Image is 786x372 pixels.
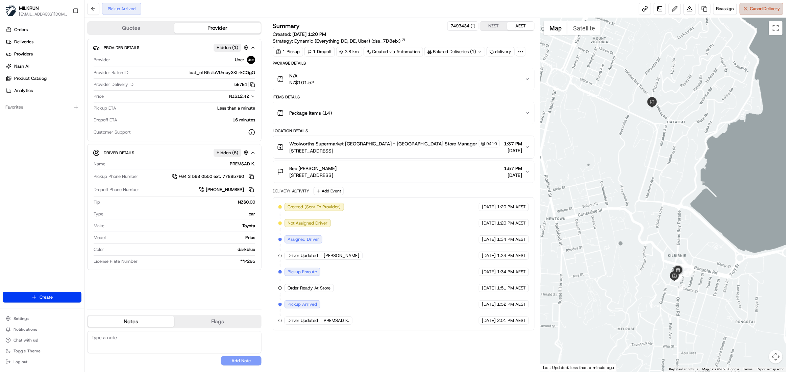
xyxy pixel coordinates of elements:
h3: Summary [273,23,300,29]
button: Notifications [3,325,81,334]
a: Providers [3,49,84,60]
span: Analytics [14,88,33,94]
button: 5E7E4 [234,82,255,88]
span: Cancel Delivery [750,6,780,12]
div: Items Details [273,94,535,100]
span: Pickup Enroute [288,269,317,275]
span: [DATE] [482,204,496,210]
span: 1:37 PM [504,140,522,147]
span: [DATE] [482,269,496,275]
a: Dynamic (Everything DD, DE, Uber) (dss_7D8eix) [294,38,406,44]
div: 2.8 km [336,47,362,56]
div: 13 [678,284,685,292]
span: [STREET_ADDRESS] [289,172,337,179]
button: NZ$12.42 [196,93,255,99]
span: [DATE] [482,301,496,307]
span: Hidden ( 1 ) [217,45,238,51]
div: 1 Dropoff [304,47,335,56]
a: [PHONE_NUMBER] [199,186,255,193]
span: Create [40,294,53,300]
button: Driver DetailsHidden (5) [93,147,256,158]
button: Notes [88,316,174,327]
a: Open this area in Google Maps (opens a new window) [542,363,564,372]
span: Assigned Driver [288,236,319,242]
span: Nash AI [14,63,29,69]
button: Map camera controls [769,350,783,364]
button: Toggle Theme [3,346,81,356]
img: uber-new-logo.jpeg [247,56,255,64]
div: darkblue [107,247,255,253]
a: +64 3 568 0550 ext. 77885760 [172,173,255,180]
img: Google [542,363,564,372]
div: delivery [487,47,515,56]
a: Product Catalog [3,73,84,84]
span: Tip [94,199,100,205]
span: Woolworths Supermarket [GEOGRAPHIC_DATA] - [GEOGRAPHIC_DATA] Store Manager [289,140,477,147]
button: CancelDelivery [740,3,783,15]
span: N/A [289,72,315,79]
span: Uber [235,57,244,63]
span: [DATE] [504,147,522,154]
span: Name [94,161,105,167]
span: NZ$12.42 [229,93,249,99]
button: Chat with us! [3,335,81,345]
span: [DATE] [482,236,496,242]
button: Show satellite imagery [567,21,601,35]
span: Settings [14,316,29,321]
button: Bee [PERSON_NAME][STREET_ADDRESS]1:57 PM[DATE] [273,161,535,183]
div: Prius [108,235,255,241]
div: 16 minutes [120,117,255,123]
span: Product Catalog [14,75,47,82]
span: Bee [PERSON_NAME] [289,165,337,172]
div: 1 Pickup [273,47,303,56]
div: car [106,211,255,217]
a: Orders [3,24,84,35]
div: 6 [686,270,693,277]
button: 7493434 [450,23,475,29]
span: Created: [273,31,326,38]
a: Analytics [3,85,84,96]
span: [DATE] [482,318,496,324]
button: Quotes [88,23,174,33]
button: Woolworths Supermarket [GEOGRAPHIC_DATA] - [GEOGRAPHIC_DATA] Store Manager9410[STREET_ADDRESS]1:3... [273,136,535,158]
span: [DATE] [482,285,496,291]
button: Provider DetailsHidden (1) [93,42,256,53]
span: Map data ©2025 Google [703,367,739,371]
div: Package Details [273,61,535,66]
div: Last Updated: less than a minute ago [540,363,617,372]
a: Created via Automation [364,47,423,56]
span: Driver Updated [288,253,318,259]
button: MILKRUN [19,5,39,11]
div: 7 [683,269,690,276]
span: Driver Updated [288,318,318,324]
button: Flags [174,316,261,327]
span: PREMSAD K. [324,318,349,324]
button: Add Event [314,187,344,195]
span: Pickup Arrived [288,301,317,307]
span: Make [94,223,104,229]
span: 2:01 PM AEST [497,318,526,324]
div: 1 [685,268,692,275]
button: N/ANZ$101.52 [273,68,535,90]
span: 1:20 PM AEST [497,220,526,226]
span: Not Assigned Driver [288,220,328,226]
a: Deliveries [3,37,84,47]
button: MILKRUNMILKRUN[EMAIL_ADDRESS][DOMAIN_NAME] [3,3,70,19]
button: Log out [3,357,81,367]
div: 9 [682,269,689,276]
span: License Plate Number [94,258,138,264]
span: 1:51 PM AEST [497,285,526,291]
span: Log out [14,359,27,365]
span: [PHONE_NUMBER] [206,187,244,193]
span: 1:34 PM AEST [497,236,526,242]
span: Orders [14,27,28,33]
span: Dropoff Phone Number [94,187,139,193]
a: Terms (opens in new tab) [743,367,753,371]
div: Location Details [273,128,535,134]
div: NZ$0.00 [103,199,255,205]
